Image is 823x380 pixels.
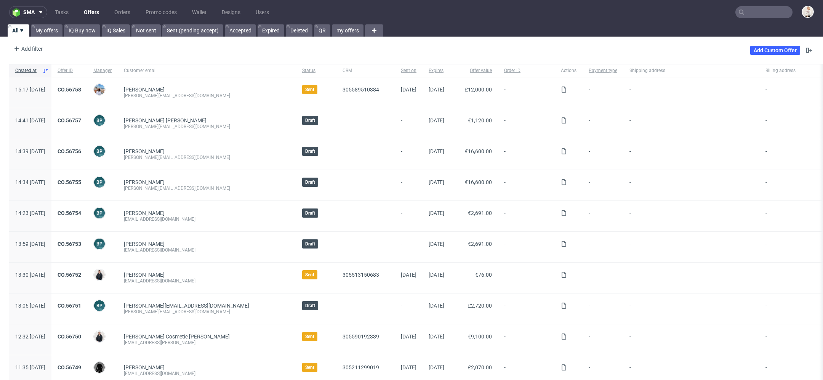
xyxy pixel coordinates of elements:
span: €76.00 [475,272,492,278]
a: CO.56752 [58,272,81,278]
span: - [589,117,617,130]
span: 13:06 [DATE] [15,303,45,309]
span: - [504,272,549,284]
a: my offers [332,24,363,37]
span: £2,720.00 [468,303,492,309]
span: Actions [561,67,576,74]
a: Wallet [187,6,211,18]
a: Users [251,6,274,18]
span: Draft [305,241,315,247]
span: Sent [305,364,314,370]
img: Dawid Urbanowicz [94,362,105,373]
a: Tasks [50,6,73,18]
span: - [629,87,753,99]
span: - [401,303,416,315]
a: Promo codes [141,6,181,18]
span: - [504,303,549,315]
a: Sent (pending accept) [162,24,223,37]
span: [DATE] [429,334,444,340]
figcaption: BP [94,146,105,157]
a: 305513150683 [343,272,379,278]
span: - [629,334,753,346]
span: - [504,179,549,191]
span: [DATE] [429,117,444,123]
span: 13:30 [DATE] [15,272,45,278]
span: [DATE] [401,364,416,370]
span: [DATE] [429,272,444,278]
span: Manager [93,67,112,74]
span: Draft [305,210,315,216]
span: €1,120.00 [468,117,492,123]
span: - [589,272,617,284]
a: 305590192339 [343,334,379,340]
span: Status [302,67,330,74]
a: [PERSON_NAME] [124,87,165,93]
span: [DATE] [401,272,416,278]
div: Add filter [11,43,44,55]
span: - [401,179,416,191]
span: - [401,117,416,130]
button: sma [9,6,47,18]
a: CO.56755 [58,179,81,185]
span: €9,100.00 [468,334,492,340]
span: CRM [343,67,389,74]
figcaption: BP [94,177,105,188]
a: CO.56750 [58,334,81,340]
span: - [401,210,416,222]
a: Add Custom Offer [750,46,800,55]
figcaption: BP [94,300,105,311]
a: CO.56749 [58,364,81,370]
span: 13:59 [DATE] [15,241,45,247]
a: Accepted [225,24,256,37]
span: 12:32 [DATE] [15,334,45,340]
span: £2,070.00 [468,364,492,370]
span: [PERSON_NAME][EMAIL_ADDRESS][DOMAIN_NAME] [124,303,249,309]
span: Expires [429,67,444,74]
span: - [629,364,753,377]
span: - [629,241,753,253]
a: [PERSON_NAME] [124,241,165,247]
span: - [589,148,617,160]
img: Mari Fok [802,6,813,17]
figcaption: BP [94,239,105,249]
a: [PERSON_NAME] [124,272,165,278]
span: [DATE] [429,87,444,93]
span: - [629,303,753,315]
a: CO.56757 [58,117,81,123]
div: [EMAIL_ADDRESS][DOMAIN_NAME] [124,216,290,222]
span: 11:35 [DATE] [15,364,45,370]
span: Offer value [456,67,492,74]
span: - [589,364,617,377]
a: Expired [258,24,284,37]
a: IQ Buy now [64,24,100,37]
a: [PERSON_NAME] Cosmetic [PERSON_NAME] [124,334,230,340]
div: [EMAIL_ADDRESS][DOMAIN_NAME] [124,247,290,253]
span: - [589,210,617,222]
span: [DATE] [429,364,444,370]
a: All [8,24,29,37]
span: [DATE] [401,334,416,340]
span: Sent [305,272,314,278]
span: Created at [15,67,39,74]
span: Draft [305,303,315,309]
a: CO.56758 [58,87,81,93]
a: CO.56756 [58,148,81,154]
span: 14:41 [DATE] [15,117,45,123]
div: [PERSON_NAME][EMAIL_ADDRESS][DOMAIN_NAME] [124,154,290,160]
img: Adrian Margula [94,269,105,280]
span: Draft [305,179,315,185]
span: - [589,334,617,346]
span: - [589,241,617,253]
a: [PERSON_NAME] [124,364,165,370]
span: - [504,241,549,253]
span: - [401,148,416,160]
a: Deleted [286,24,312,37]
a: Offers [79,6,104,18]
a: [PERSON_NAME] [124,148,165,154]
a: QR [314,24,330,37]
span: [DATE] [429,210,444,216]
span: [DATE] [401,87,416,93]
div: [PERSON_NAME][EMAIL_ADDRESS][DOMAIN_NAME] [124,185,290,191]
span: - [504,210,549,222]
span: Shipping address [629,67,753,74]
